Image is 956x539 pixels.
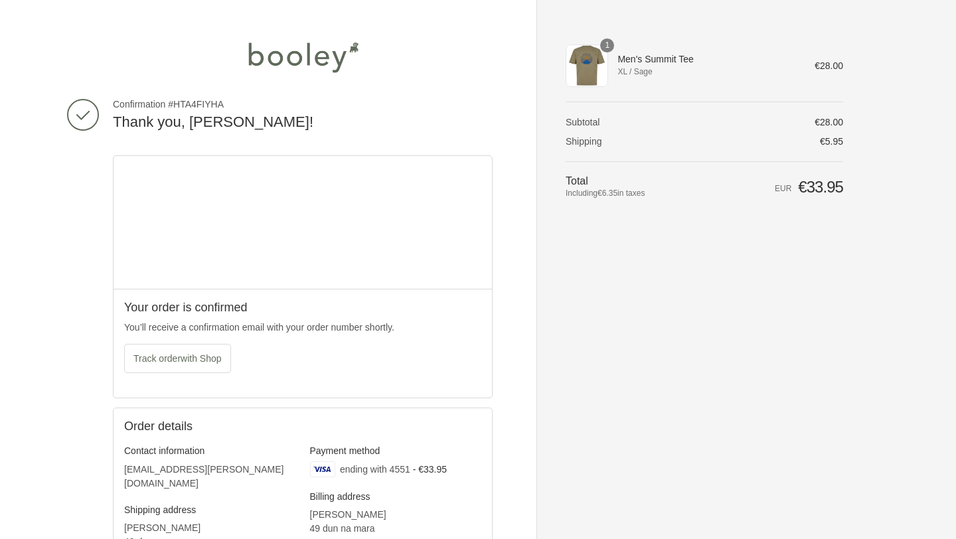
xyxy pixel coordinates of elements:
[310,445,482,457] h3: Payment method
[124,504,296,516] h3: Shipping address
[113,113,493,132] h2: Thank you, [PERSON_NAME]!
[566,44,608,87] img: Sherpa Adventure Gear Men's Summit Tee Sage - Booley Galway
[133,353,222,364] span: Track order
[310,491,482,502] h3: Billing address
[124,321,481,335] p: You’ll receive a confirmation email with your order number shortly.
[114,156,493,289] iframe: Google map displaying pin point of shipping address: Galway, Galway
[242,37,363,77] img: Booley
[113,98,493,110] span: Confirmation #HTA4FIYHA
[413,464,447,475] span: - €33.95
[815,60,843,71] span: €28.00
[798,178,843,196] span: €33.95
[566,175,588,187] span: Total
[617,66,796,78] span: XL / Sage
[617,53,796,65] span: Men's Summit Tee
[124,344,231,373] button: Track orderwith Shop
[566,187,702,199] span: Including in taxes
[181,353,221,364] span: with Shop
[566,116,702,128] th: Subtotal
[597,189,617,198] span: €6.35
[124,300,481,315] h2: Your order is confirmed
[566,136,602,147] span: Shipping
[600,38,614,52] span: 1
[815,117,843,127] span: €28.00
[124,445,296,457] h3: Contact information
[820,136,843,147] span: €5.95
[124,419,303,434] h2: Order details
[124,464,283,489] bdo: [EMAIL_ADDRESS][PERSON_NAME][DOMAIN_NAME]
[340,464,410,475] span: ending with 4551
[775,184,791,193] span: EUR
